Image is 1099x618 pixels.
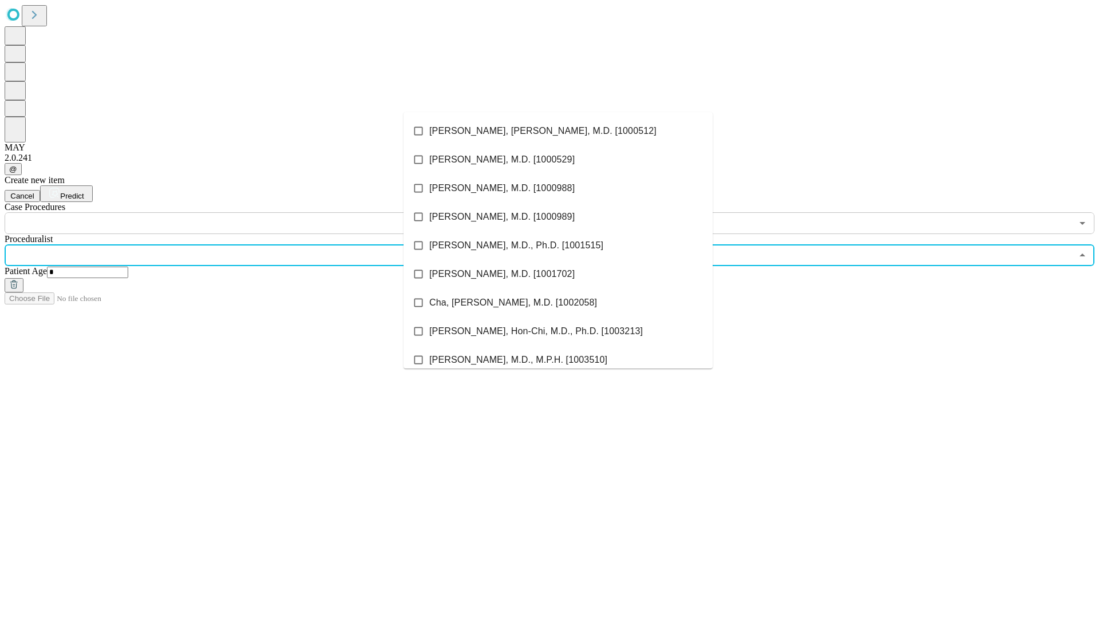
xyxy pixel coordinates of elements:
[429,296,597,310] span: Cha, [PERSON_NAME], M.D. [1002058]
[5,202,65,212] span: Scheduled Procedure
[429,153,575,167] span: [PERSON_NAME], M.D. [1000529]
[1074,215,1090,231] button: Open
[1074,247,1090,263] button: Close
[5,266,47,276] span: Patient Age
[5,142,1094,153] div: MAY
[5,153,1094,163] div: 2.0.241
[429,353,607,367] span: [PERSON_NAME], M.D., M.P.H. [1003510]
[40,185,93,202] button: Predict
[429,239,603,252] span: [PERSON_NAME], M.D., Ph.D. [1001515]
[5,175,65,185] span: Create new item
[429,324,643,338] span: [PERSON_NAME], Hon-Chi, M.D., Ph.D. [1003213]
[429,267,575,281] span: [PERSON_NAME], M.D. [1001702]
[9,165,17,173] span: @
[5,190,40,202] button: Cancel
[5,234,53,244] span: Proceduralist
[429,181,575,195] span: [PERSON_NAME], M.D. [1000988]
[5,163,22,175] button: @
[429,210,575,224] span: [PERSON_NAME], M.D. [1000989]
[429,124,657,138] span: [PERSON_NAME], [PERSON_NAME], M.D. [1000512]
[10,192,34,200] span: Cancel
[60,192,84,200] span: Predict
